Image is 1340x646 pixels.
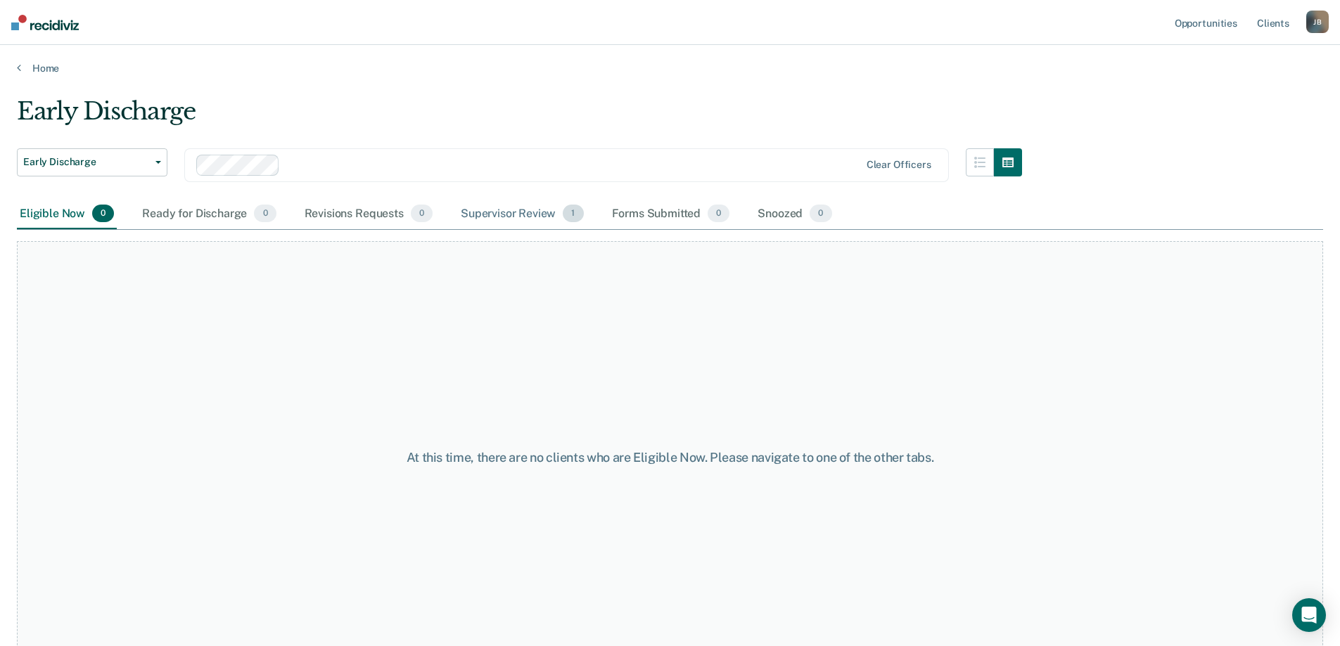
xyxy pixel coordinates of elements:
[1306,11,1329,33] button: JB
[17,148,167,176] button: Early Discharge
[23,156,150,168] span: Early Discharge
[17,62,1323,75] a: Home
[411,205,433,223] span: 0
[867,159,931,171] div: Clear officers
[11,15,79,30] img: Recidiviz
[708,205,729,223] span: 0
[1292,598,1326,632] div: Open Intercom Messenger
[755,199,834,230] div: Snoozed0
[139,199,279,230] div: Ready for Discharge0
[254,205,276,223] span: 0
[1306,11,1329,33] div: J B
[563,205,583,223] span: 1
[458,199,587,230] div: Supervisor Review1
[17,199,117,230] div: Eligible Now0
[17,97,1022,137] div: Early Discharge
[609,199,733,230] div: Forms Submitted0
[344,450,997,465] div: At this time, there are no clients who are Eligible Now. Please navigate to one of the other tabs.
[302,199,435,230] div: Revisions Requests0
[92,205,114,223] span: 0
[810,205,831,223] span: 0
